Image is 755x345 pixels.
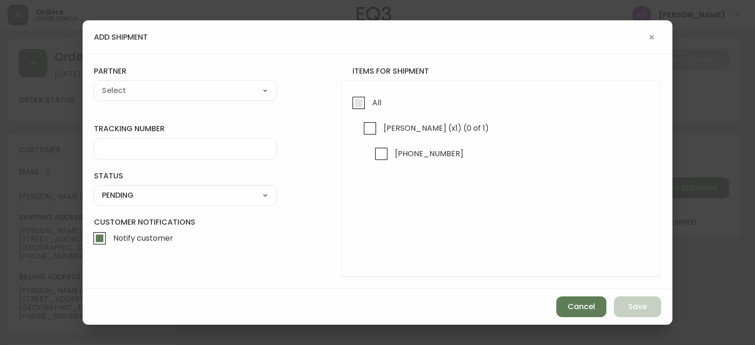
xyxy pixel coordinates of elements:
label: partner [94,66,277,76]
label: tracking number [94,124,277,134]
label: Customer Notifications [94,217,277,249]
span: [PHONE_NUMBER] [395,149,463,159]
span: Notify customer [113,233,173,243]
h4: items for shipment [341,66,661,76]
button: Cancel [556,296,606,317]
span: Cancel [568,302,595,312]
h4: add shipment [94,32,148,42]
span: All [372,98,381,108]
label: status [94,171,277,181]
span: [PERSON_NAME] (x1) (0 of 1) [384,123,489,133]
